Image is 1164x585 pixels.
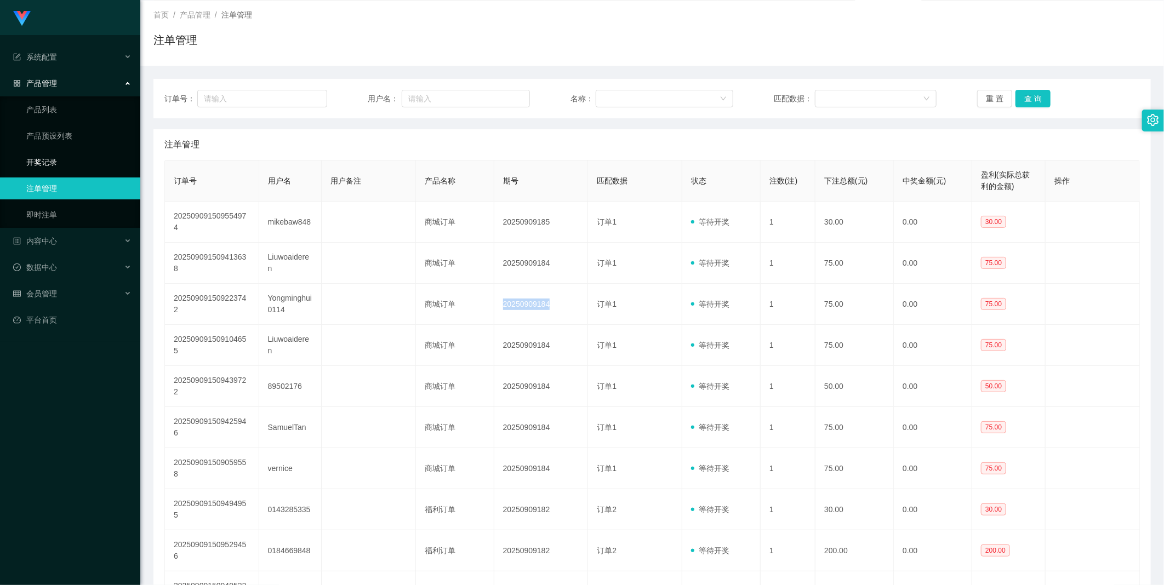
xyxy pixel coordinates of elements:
span: 匹配数据 [597,176,627,185]
span: 首页 [153,10,169,19]
td: 20250909185 [494,202,589,243]
span: / [215,10,217,19]
span: 下注总额(元) [824,176,868,185]
a: 图标: dashboard平台首页 [13,309,132,331]
td: 202509091509494955 [165,489,259,530]
a: 产品预设列表 [26,125,132,147]
td: mikebaw848 [259,202,322,243]
span: / [173,10,175,19]
td: 1 [761,325,815,366]
span: 内容中心 [13,237,57,245]
span: 用户备注 [330,176,361,185]
button: 重 置 [977,90,1012,107]
td: 20250909184 [494,366,589,407]
td: 0.00 [894,202,972,243]
span: 中奖金额(元) [903,176,946,185]
span: 订单1 [597,259,617,267]
td: vernice [259,448,322,489]
i: 图标: appstore-o [13,79,21,87]
span: 等待开奖 [691,259,729,267]
span: 注单管理 [221,10,252,19]
span: 订单2 [597,546,617,555]
span: 状态 [691,176,706,185]
td: 0.00 [894,489,972,530]
span: 数据中心 [13,263,57,272]
td: 1 [761,530,815,571]
a: 注单管理 [26,177,132,199]
td: 202509091509425946 [165,407,259,448]
td: 202509091509104655 [165,325,259,366]
span: 订单2 [597,505,617,514]
td: 0143285335 [259,489,322,530]
td: SamuelTan [259,407,322,448]
span: 产品管理 [180,10,210,19]
span: 用户名： [368,93,402,105]
i: 图标: down [720,95,727,103]
td: 商城订单 [416,202,494,243]
span: 75.00 [981,462,1006,474]
td: 75.00 [815,407,894,448]
td: 202509091509059558 [165,448,259,489]
span: 会员管理 [13,289,57,298]
td: 202509091509529456 [165,530,259,571]
td: 0184669848 [259,530,322,571]
i: 图标: table [13,290,21,297]
td: Liuwoaideren [259,325,322,366]
td: 0.00 [894,284,972,325]
span: 产品名称 [425,176,455,185]
span: 用户名 [268,176,291,185]
span: 等待开奖 [691,300,729,308]
td: Liuwoaideren [259,243,322,284]
td: 1 [761,202,815,243]
span: 等待开奖 [691,423,729,432]
span: 盈利(实际总获利的金额) [981,170,1030,191]
span: 等待开奖 [691,341,729,349]
td: 1 [761,489,815,530]
i: 图标: check-circle-o [13,263,21,271]
span: 系统配置 [13,53,57,61]
span: 等待开奖 [691,546,729,555]
a: 产品列表 [26,99,132,121]
td: 0.00 [894,530,972,571]
span: 订单号 [174,176,197,185]
span: 产品管理 [13,79,57,88]
td: 200.00 [815,530,894,571]
span: 操作 [1054,176,1070,185]
span: 订单1 [597,300,617,308]
td: 商城订单 [416,407,494,448]
td: 202509091509413638 [165,243,259,284]
i: 图标: form [13,53,21,61]
td: 20250909182 [494,489,589,530]
span: 等待开奖 [691,505,729,514]
a: 即时注单 [26,204,132,226]
td: 20250909184 [494,407,589,448]
span: 订单1 [597,341,617,349]
img: logo.9652507e.png [13,11,31,26]
td: 75.00 [815,448,894,489]
td: 1 [761,284,815,325]
span: 75.00 [981,421,1006,433]
td: 0.00 [894,448,972,489]
span: 等待开奖 [691,382,729,391]
span: 订单1 [597,464,617,473]
span: 等待开奖 [691,217,729,226]
span: 75.00 [981,339,1006,351]
td: 商城订单 [416,366,494,407]
td: 商城订单 [416,284,494,325]
td: 202509091509439722 [165,366,259,407]
td: 商城订单 [416,448,494,489]
td: 0.00 [894,366,972,407]
td: 30.00 [815,202,894,243]
td: 0.00 [894,407,972,448]
td: 75.00 [815,325,894,366]
span: 订单号： [164,93,197,105]
a: 开奖记录 [26,151,132,173]
input: 请输入 [197,90,327,107]
span: 等待开奖 [691,464,729,473]
td: 商城订单 [416,325,494,366]
td: 1 [761,407,815,448]
button: 查 询 [1015,90,1051,107]
td: 1 [761,448,815,489]
td: Yongminghui0114 [259,284,322,325]
span: 50.00 [981,380,1006,392]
